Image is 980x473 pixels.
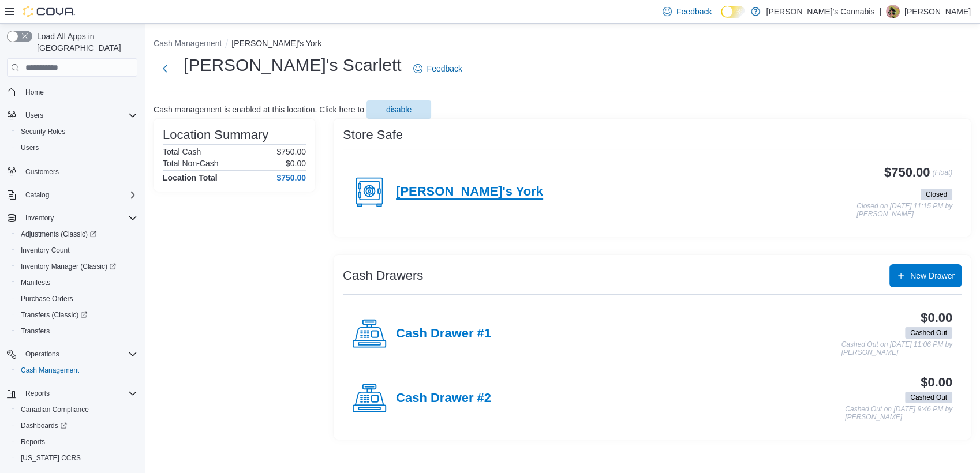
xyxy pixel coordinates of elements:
span: Home [25,88,44,97]
button: [PERSON_NAME]'s York [231,39,321,48]
span: Customers [21,164,137,178]
button: Home [2,84,142,100]
button: Inventory [21,211,58,225]
button: Operations [21,347,64,361]
img: Cova [23,6,75,17]
span: Cashed Out [910,392,947,403]
a: Purchase Orders [16,292,78,306]
h3: Store Safe [343,128,403,142]
div: Chelsea Hamilton [886,5,900,18]
span: Adjustments (Classic) [16,227,137,241]
a: Inventory Count [16,243,74,257]
span: Cash Management [21,366,79,375]
p: $750.00 [276,147,306,156]
a: Inventory Manager (Classic) [16,260,121,273]
button: Canadian Compliance [12,401,142,418]
a: Users [16,141,43,155]
a: Customers [21,165,63,179]
span: Inventory Manager (Classic) [21,262,116,271]
span: Transfers [21,326,50,336]
h3: $750.00 [884,166,930,179]
p: Cashed Out on [DATE] 11:06 PM by [PERSON_NAME] [841,341,952,356]
a: [US_STATE] CCRS [16,451,85,465]
a: Canadian Compliance [16,403,93,416]
span: Washington CCRS [16,451,137,465]
button: Security Roles [12,123,142,140]
p: (Float) [932,166,952,186]
span: Feedback [676,6,712,17]
span: Manifests [21,278,50,287]
button: Customers [2,163,142,179]
span: Inventory Count [16,243,137,257]
button: Reports [12,434,142,450]
span: Cashed Out [910,328,947,338]
span: Dashboards [16,419,137,433]
span: Reports [25,389,50,398]
span: Load All Apps in [GEOGRAPHIC_DATA] [32,31,137,54]
a: Adjustments (Classic) [16,227,101,241]
h6: Total Non-Cash [163,159,219,168]
span: Catalog [25,190,49,200]
span: Dashboards [21,421,67,430]
p: Cashed Out on [DATE] 9:46 PM by [PERSON_NAME] [845,406,952,421]
h3: Cash Drawers [343,269,423,283]
a: Adjustments (Classic) [12,226,142,242]
span: Cashed Out [905,392,952,403]
button: Reports [2,385,142,401]
p: Cash management is enabled at this location. Click here to [154,105,364,114]
button: Operations [2,346,142,362]
button: Users [21,108,48,122]
span: Canadian Compliance [16,403,137,416]
span: Inventory [21,211,137,225]
nav: An example of EuiBreadcrumbs [154,37,971,51]
button: Reports [21,386,54,400]
span: Transfers [16,324,137,338]
a: Transfers (Classic) [16,308,92,322]
span: Inventory Manager (Classic) [16,260,137,273]
span: Cashed Out [905,327,952,339]
span: Closed [926,189,947,200]
span: Operations [21,347,137,361]
span: Inventory [25,213,54,223]
a: Feedback [409,57,467,80]
h3: $0.00 [921,376,952,389]
button: Users [2,107,142,123]
p: Closed on [DATE] 11:15 PM by [PERSON_NAME] [856,202,952,218]
span: Users [21,108,137,122]
button: Purchase Orders [12,291,142,307]
span: Users [25,111,43,120]
button: Inventory Count [12,242,142,258]
button: Next [154,57,177,80]
a: Inventory Manager (Classic) [12,258,142,275]
a: Cash Management [16,363,84,377]
p: [PERSON_NAME]'s Cannabis [766,5,874,18]
span: Transfers (Classic) [16,308,137,322]
span: Manifests [16,276,137,290]
span: Users [16,141,137,155]
span: Cash Management [16,363,137,377]
span: Reports [21,437,45,446]
button: Users [12,140,142,156]
p: $0.00 [286,159,306,168]
a: Reports [16,435,50,449]
a: Dashboards [12,418,142,434]
button: New Drawer [889,264,962,287]
button: Catalog [21,188,54,202]
a: Dashboards [16,419,72,433]
span: Transfers (Classic) [21,310,87,320]
button: Transfers [12,323,142,339]
p: | [879,5,881,18]
a: Transfers [16,324,54,338]
h3: Location Summary [163,128,268,142]
span: Canadian Compliance [21,405,89,414]
button: Inventory [2,210,142,226]
h4: Cash Drawer #1 [396,326,491,341]
button: Cash Management [154,39,222,48]
span: Reports [16,435,137,449]
span: Customers [25,167,59,177]
span: Purchase Orders [16,292,137,306]
h4: [PERSON_NAME]'s York [396,185,543,200]
h4: Cash Drawer #2 [396,391,491,406]
input: Dark Mode [721,6,745,18]
button: Cash Management [12,362,142,378]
